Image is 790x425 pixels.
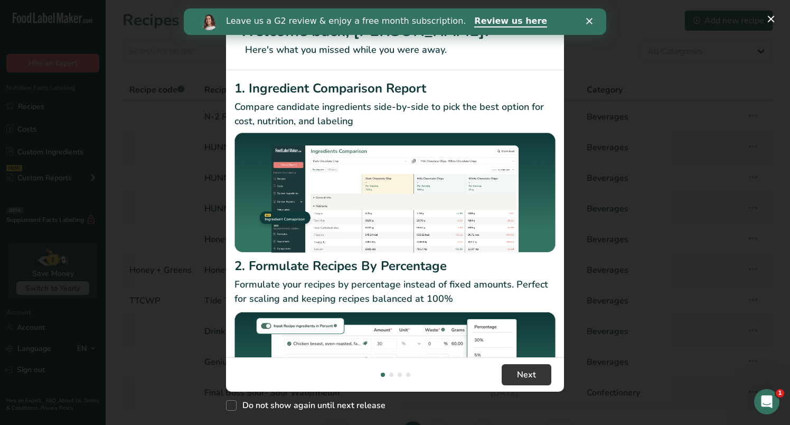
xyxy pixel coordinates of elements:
[402,10,413,16] div: Close
[234,100,556,128] p: Compare candidate ingredients side-by-side to pick the best option for cost, nutrition, and labeling
[234,79,556,98] h2: 1. Ingredient Comparison Report
[234,278,556,306] p: Formulate your recipes by percentage instead of fixed amounts. Perfect for scaling and keeping re...
[239,43,551,57] p: Here's what you missed while you were away.
[754,389,779,414] iframe: Intercom live chat
[502,364,551,385] button: Next
[776,389,784,398] span: 1
[234,256,556,275] h2: 2. Formulate Recipes By Percentage
[184,8,606,35] iframe: Intercom live chat banner
[517,368,536,381] span: Next
[237,400,385,411] span: Do not show again until next release
[234,133,556,253] img: Ingredient Comparison Report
